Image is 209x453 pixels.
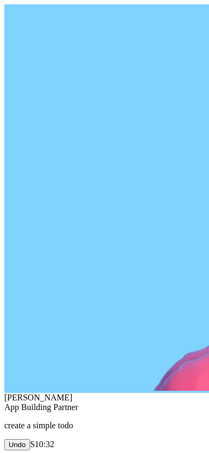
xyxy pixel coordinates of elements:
[4,393,72,402] span: [PERSON_NAME]
[30,440,35,449] span: S
[4,439,30,450] button: Undo
[35,440,54,449] span: 10:32
[4,403,78,412] span: App Building Partner
[9,54,152,74] h1: My Tasks
[9,10,69,27] h1: Todo App
[113,9,152,28] button: Shir
[9,78,152,104] p: Stay organized and get things done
